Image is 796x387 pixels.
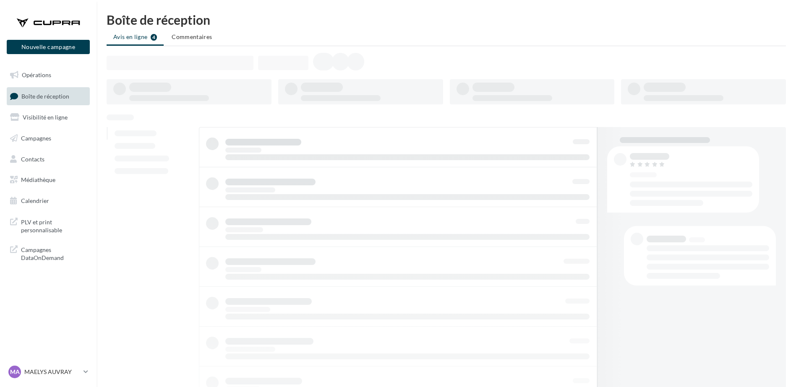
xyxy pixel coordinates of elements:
[5,171,91,189] a: Médiathèque
[5,87,91,105] a: Boîte de réception
[21,92,69,99] span: Boîte de réception
[21,216,86,234] span: PLV et print personnalisable
[23,114,68,121] span: Visibilité en ligne
[5,151,91,168] a: Contacts
[24,368,80,376] p: MAELYS AUVRAY
[5,192,91,210] a: Calendrier
[172,33,212,40] span: Commentaires
[7,40,90,54] button: Nouvelle campagne
[5,109,91,126] a: Visibilité en ligne
[7,364,90,380] a: MA MAELYS AUVRAY
[5,241,91,265] a: Campagnes DataOnDemand
[107,13,786,26] div: Boîte de réception
[5,66,91,84] a: Opérations
[21,176,55,183] span: Médiathèque
[5,130,91,147] a: Campagnes
[21,197,49,204] span: Calendrier
[21,155,44,162] span: Contacts
[21,244,86,262] span: Campagnes DataOnDemand
[10,368,20,376] span: MA
[22,71,51,78] span: Opérations
[5,213,91,238] a: PLV et print personnalisable
[21,135,51,142] span: Campagnes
